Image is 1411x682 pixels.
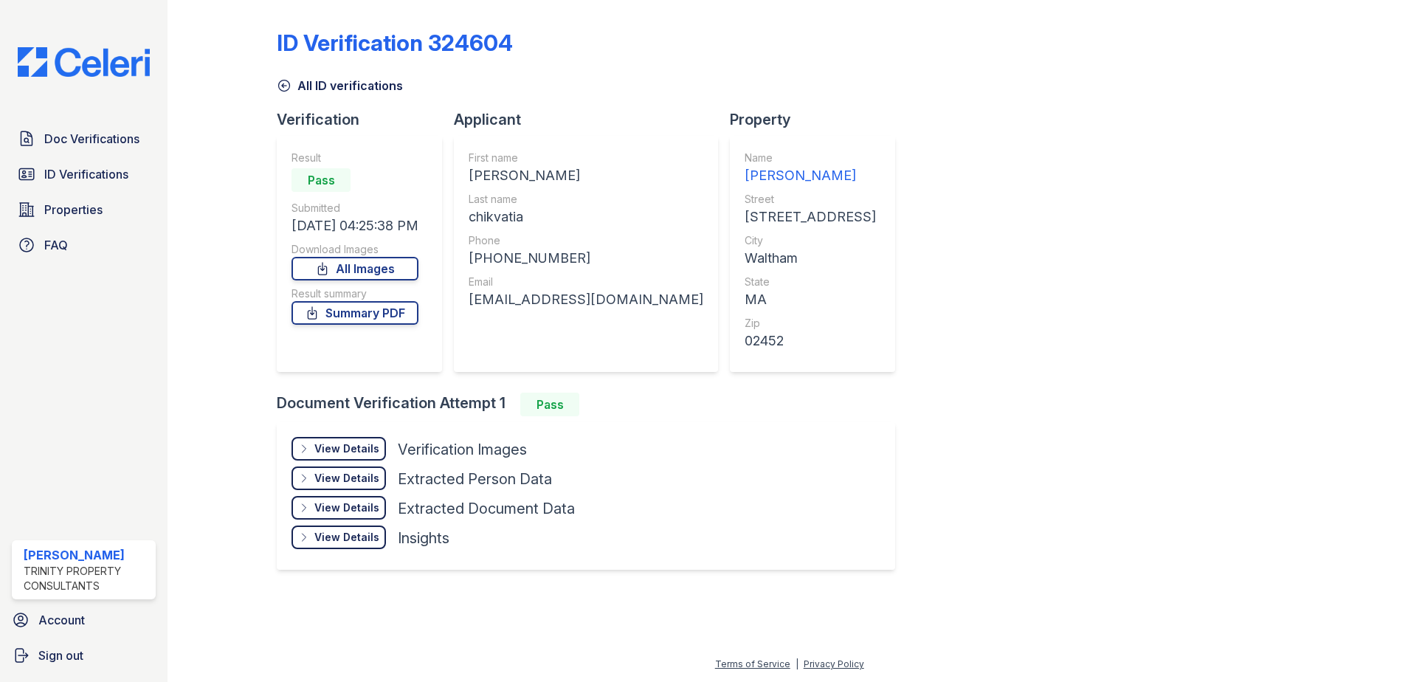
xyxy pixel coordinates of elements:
div: Name [745,151,876,165]
div: View Details [314,500,379,515]
span: Account [38,611,85,629]
div: [EMAIL_ADDRESS][DOMAIN_NAME] [469,289,703,310]
iframe: chat widget [1349,623,1396,667]
a: Terms of Service [715,658,790,669]
div: Result summary [291,286,418,301]
a: All ID verifications [277,77,403,94]
div: Email [469,275,703,289]
div: Waltham [745,248,876,269]
div: 02452 [745,331,876,351]
div: Trinity Property Consultants [24,564,150,593]
div: Verification Images [398,439,527,460]
div: MA [745,289,876,310]
div: Phone [469,233,703,248]
div: Submitted [291,201,418,216]
div: Property [730,109,907,130]
span: Doc Verifications [44,130,139,148]
a: All Images [291,257,418,280]
div: Pass [291,168,351,192]
div: Extracted Document Data [398,498,575,519]
div: Street [745,192,876,207]
img: CE_Logo_Blue-a8612792a0a2168367f1c8372b55b34899dd931a85d93a1a3d3e32e68fde9ad4.png [6,47,162,77]
div: Insights [398,528,449,548]
div: ID Verification 324604 [277,30,513,56]
div: View Details [314,471,379,486]
a: FAQ [12,230,156,260]
div: City [745,233,876,248]
a: ID Verifications [12,159,156,189]
div: [PERSON_NAME] [745,165,876,186]
div: [PERSON_NAME] [469,165,703,186]
div: Verification [277,109,454,130]
div: Extracted Person Data [398,469,552,489]
span: ID Verifications [44,165,128,183]
a: Name [PERSON_NAME] [745,151,876,186]
div: View Details [314,441,379,456]
div: Document Verification Attempt 1 [277,393,907,416]
div: [DATE] 04:25:38 PM [291,216,418,236]
div: Last name [469,192,703,207]
div: First name [469,151,703,165]
div: [PERSON_NAME] [24,546,150,564]
a: Privacy Policy [804,658,864,669]
div: View Details [314,530,379,545]
a: Account [6,605,162,635]
span: Sign out [38,647,83,664]
div: [PHONE_NUMBER] [469,248,703,269]
div: chikvatia [469,207,703,227]
div: [STREET_ADDRESS] [745,207,876,227]
div: Applicant [454,109,730,130]
div: State [745,275,876,289]
a: Sign out [6,641,162,670]
a: Properties [12,195,156,224]
div: Result [291,151,418,165]
a: Summary PDF [291,301,418,325]
div: Zip [745,316,876,331]
span: Properties [44,201,103,218]
div: Pass [520,393,579,416]
span: FAQ [44,236,68,254]
div: | [796,658,798,669]
div: Download Images [291,242,418,257]
a: Doc Verifications [12,124,156,154]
